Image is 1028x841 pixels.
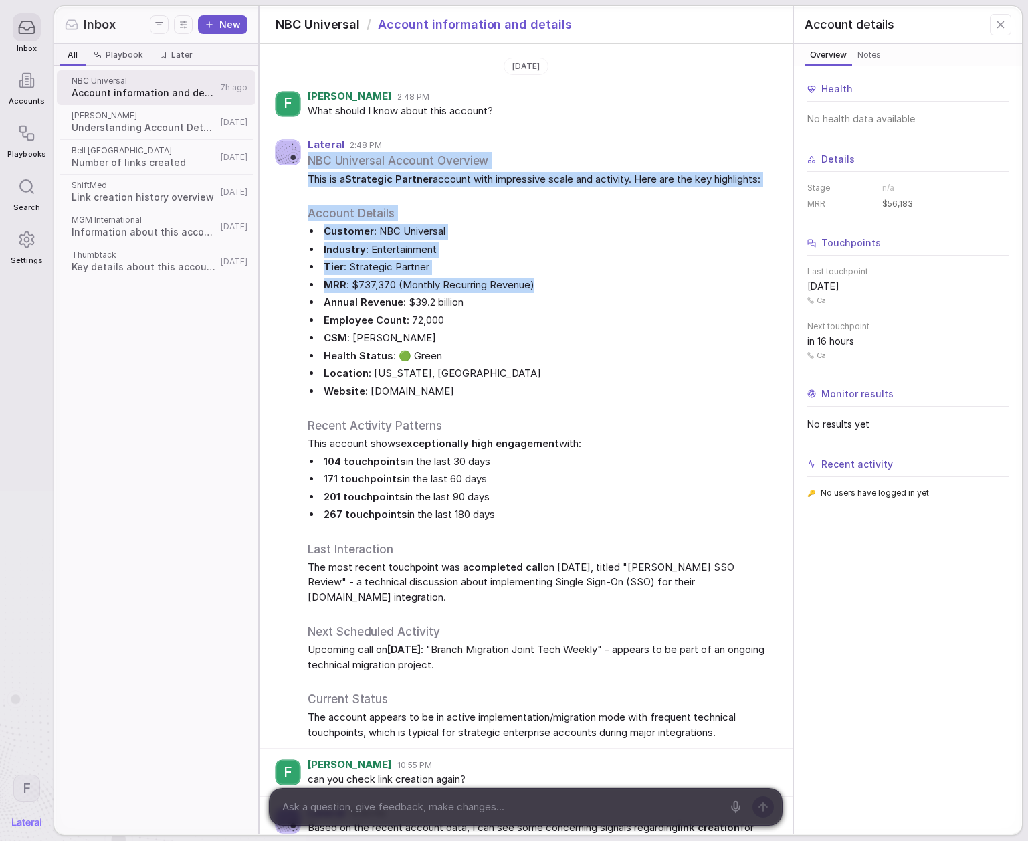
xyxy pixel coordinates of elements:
[321,349,771,364] li: : 🟢 Green
[72,145,217,156] span: Bell [GEOGRAPHIC_DATA]
[7,60,45,112] a: Accounts
[7,7,45,60] a: Inbox
[7,150,45,159] span: Playbooks
[57,209,255,244] a: MGM InternationalInformation about this account[DATE]
[324,296,403,308] strong: Annual Revenue
[321,278,771,293] li: : $737,370 (Monthly Recurring Revenue)
[821,82,853,96] span: Health
[321,313,771,329] li: : 72,000
[807,266,1009,277] span: Last touchpoint
[324,243,366,256] strong: Industry
[324,278,346,291] strong: MRR
[57,105,255,140] a: [PERSON_NAME]Understanding Account Details and Requirements[DATE]
[276,16,360,33] span: NBC Universal
[324,314,407,326] strong: Employee Count
[401,437,559,450] strong: exceptionally high engagement
[805,16,894,33] span: Account details
[855,48,884,62] span: Notes
[308,772,771,787] span: can you check link creation again?
[72,215,217,225] span: MGM International
[378,16,572,33] span: Account information and details
[57,70,255,105] a: NBC UniversalAccount information and details7h ago
[807,48,849,62] span: Overview
[367,16,371,33] span: /
[321,242,771,258] li: : Entertainment
[106,50,143,60] span: Playbook
[72,191,217,204] span: Link creation history overview
[324,367,369,379] strong: Location
[276,140,300,165] img: Agent avatar
[821,488,930,498] span: No users have logged in yet
[807,280,839,293] span: [DATE]
[57,244,255,279] a: ThumbtackKey details about this account[DATE]
[387,643,421,656] strong: [DATE]
[308,691,771,707] h3: Current Status
[512,61,540,72] span: [DATE]
[345,173,433,185] strong: Strategic Partner
[150,15,169,34] button: Filters
[221,221,247,232] span: [DATE]
[284,764,292,781] span: F
[72,86,216,100] span: Account information and details
[817,296,830,305] span: Call
[350,140,382,151] span: 2:48 PM
[821,387,894,401] span: Monitor results
[321,454,771,470] li: in the last 30 days
[321,507,771,523] li: in the last 180 days
[321,366,771,381] li: : [US_STATE], [GEOGRAPHIC_DATA]
[324,490,405,503] strong: 201 touchpoints
[807,199,874,209] dt: MRR
[72,156,217,169] span: Number of links created
[324,260,344,273] strong: Tier
[308,205,771,221] h3: Account Details
[72,76,216,86] span: NBC Universal
[221,117,247,128] span: [DATE]
[321,490,771,505] li: in the last 90 days
[324,385,365,397] strong: Website
[882,183,894,193] span: n/a
[321,260,771,275] li: : Strategic Partner
[308,436,771,452] span: This account shows with:
[882,199,913,209] span: $56,183
[171,50,193,60] span: Later
[11,256,42,265] span: Settings
[174,15,193,34] button: Display settings
[397,92,429,102] span: 2:48 PM
[324,472,403,485] strong: 171 touchpoints
[321,224,771,240] li: : NBC Universal
[221,187,247,197] span: [DATE]
[308,710,771,740] span: The account appears to be in active implementation/migration mode with frequent technical touchpo...
[72,110,217,121] span: [PERSON_NAME]
[321,331,771,346] li: : [PERSON_NAME]
[308,417,771,434] h3: Recent Activity Patterns
[7,219,45,272] a: Settings
[7,112,45,165] a: Playbooks
[807,335,854,348] span: in 16 hours
[807,183,874,193] dt: Stage
[321,472,771,487] li: in the last 60 days
[807,488,815,498] span: 🔑
[821,458,893,471] span: Recent activity
[72,121,217,134] span: Understanding Account Details and Requirements
[308,624,771,640] h3: Next Scheduled Activity
[284,95,292,112] span: F
[821,236,881,250] span: Touchpoints
[72,250,217,260] span: Thumbtack
[12,818,41,826] img: Lateral
[57,140,255,175] a: Bell [GEOGRAPHIC_DATA]Number of links created[DATE]
[324,455,406,468] strong: 104 touchpoints
[807,112,1009,126] span: No health data available
[13,203,40,212] span: Search
[68,50,78,60] span: All
[324,349,393,362] strong: Health Status
[220,82,247,93] span: 7h ago
[84,16,116,33] span: Inbox
[23,779,31,797] span: F
[807,321,1009,332] span: Next touchpoint
[308,172,771,187] span: This is a account with impressive scale and activity. Here are the key highlights:
[308,642,771,672] span: Upcoming call on : "Branch Migration Joint Tech Weekly" - appears to be part of an ongoing techni...
[308,91,392,102] span: [PERSON_NAME]
[468,561,543,573] strong: completed call
[57,175,255,209] a: ShiftMedLink creation history overview[DATE]
[17,44,37,53] span: Inbox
